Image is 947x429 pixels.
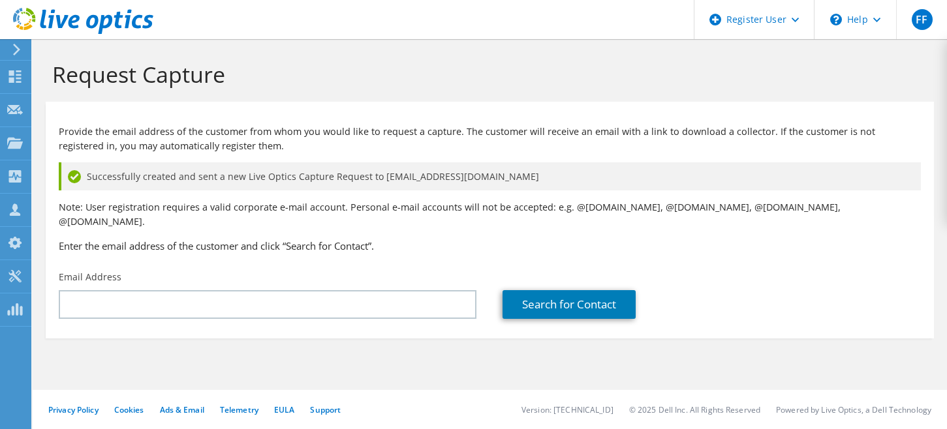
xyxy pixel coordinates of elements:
a: Privacy Policy [48,404,99,415]
a: Cookies [114,404,144,415]
span: FF [912,9,933,30]
a: Telemetry [220,404,258,415]
li: © 2025 Dell Inc. All Rights Reserved [629,404,760,415]
a: EULA [274,404,294,415]
a: Ads & Email [160,404,204,415]
label: Email Address [59,271,121,284]
li: Powered by Live Optics, a Dell Technology [776,404,931,415]
p: Provide the email address of the customer from whom you would like to request a capture. The cust... [59,125,921,153]
li: Version: [TECHNICAL_ID] [521,404,613,415]
svg: \n [830,14,842,25]
h1: Request Capture [52,61,921,88]
span: Successfully created and sent a new Live Optics Capture Request to [EMAIL_ADDRESS][DOMAIN_NAME] [87,170,539,184]
a: Support [310,404,341,415]
a: Search for Contact [503,290,636,319]
h3: Enter the email address of the customer and click “Search for Contact”. [59,239,921,253]
p: Note: User registration requires a valid corporate e-mail account. Personal e-mail accounts will ... [59,200,921,229]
